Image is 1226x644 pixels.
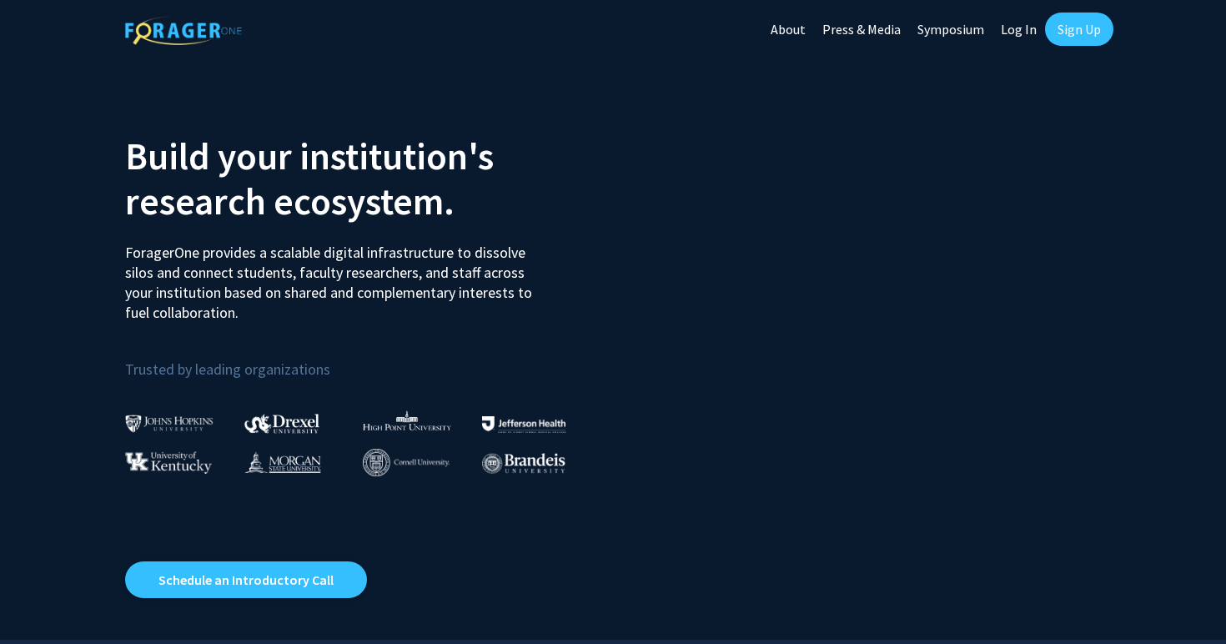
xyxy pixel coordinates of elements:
img: Morgan State University [244,451,321,473]
img: ForagerOne Logo [125,16,242,45]
p: Trusted by leading organizations [125,336,600,382]
p: ForagerOne provides a scalable digital infrastructure to dissolve silos and connect students, fac... [125,230,544,323]
img: Johns Hopkins University [125,415,214,432]
img: High Point University [363,410,451,430]
img: Brandeis University [482,453,565,474]
h2: Build your institution's research ecosystem. [125,133,600,224]
a: Opens in a new tab [125,561,367,598]
img: Drexel University [244,414,319,433]
img: University of Kentucky [125,451,212,474]
img: Thomas Jefferson University [482,416,565,432]
a: Sign Up [1045,13,1113,46]
img: Cornell University [363,449,450,476]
